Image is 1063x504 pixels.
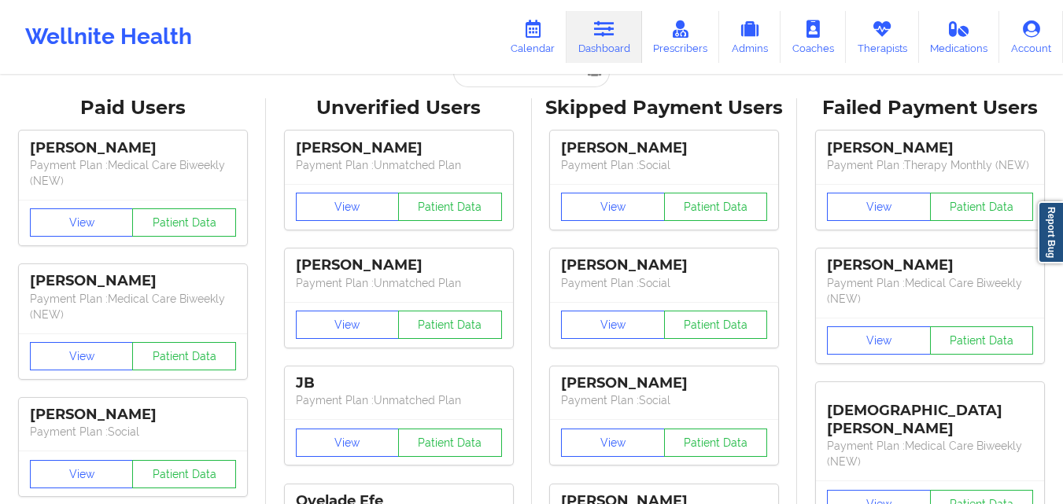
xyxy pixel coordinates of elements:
[561,392,767,408] p: Payment Plan : Social
[30,272,236,290] div: [PERSON_NAME]
[561,374,767,392] div: [PERSON_NAME]
[827,256,1033,274] div: [PERSON_NAME]
[781,11,846,63] a: Coaches
[664,429,768,457] button: Patient Data
[30,291,236,322] p: Payment Plan : Medical Care Biweekly (NEW)
[132,208,236,237] button: Patient Data
[827,157,1033,173] p: Payment Plan : Therapy Monthly (NEW)
[930,193,1034,221] button: Patient Data
[30,139,236,157] div: [PERSON_NAME]
[296,311,400,339] button: View
[719,11,781,63] a: Admins
[664,193,768,221] button: Patient Data
[296,139,502,157] div: [PERSON_NAME]
[930,326,1034,355] button: Patient Data
[30,208,134,237] button: View
[296,256,502,274] div: [PERSON_NAME]
[398,311,502,339] button: Patient Data
[827,326,931,355] button: View
[398,429,502,457] button: Patient Data
[11,96,255,120] div: Paid Users
[561,429,665,457] button: View
[999,11,1063,63] a: Account
[561,311,665,339] button: View
[561,193,665,221] button: View
[132,342,236,370] button: Patient Data
[919,11,1000,63] a: Medications
[499,11,567,63] a: Calendar
[808,96,1052,120] div: Failed Payment Users
[296,429,400,457] button: View
[664,311,768,339] button: Patient Data
[30,406,236,424] div: [PERSON_NAME]
[642,11,720,63] a: Prescribers
[846,11,919,63] a: Therapists
[398,193,502,221] button: Patient Data
[827,139,1033,157] div: [PERSON_NAME]
[30,342,134,370] button: View
[30,424,236,440] p: Payment Plan : Social
[296,392,502,408] p: Payment Plan : Unmatched Plan
[567,11,642,63] a: Dashboard
[30,460,134,488] button: View
[827,390,1033,438] div: [DEMOGRAPHIC_DATA][PERSON_NAME]
[296,275,502,291] p: Payment Plan : Unmatched Plan
[1038,201,1063,263] a: Report Bug
[561,139,767,157] div: [PERSON_NAME]
[277,96,521,120] div: Unverified Users
[561,256,767,274] div: [PERSON_NAME]
[296,157,502,173] p: Payment Plan : Unmatched Plan
[561,275,767,291] p: Payment Plan : Social
[296,374,502,392] div: JB
[30,157,236,189] p: Payment Plan : Medical Care Biweekly (NEW)
[543,96,787,120] div: Skipped Payment Users
[561,157,767,173] p: Payment Plan : Social
[827,275,1033,307] p: Payment Plan : Medical Care Biweekly (NEW)
[132,460,236,488] button: Patient Data
[827,193,931,221] button: View
[296,193,400,221] button: View
[827,438,1033,469] p: Payment Plan : Medical Care Biweekly (NEW)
